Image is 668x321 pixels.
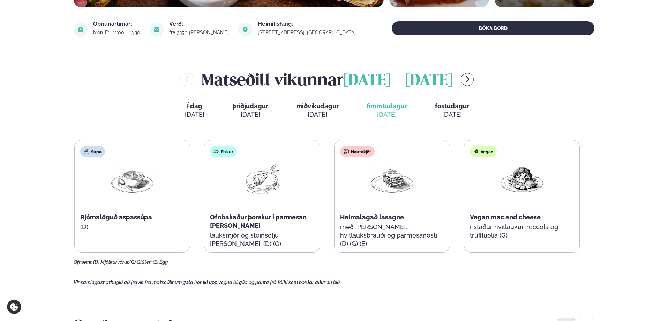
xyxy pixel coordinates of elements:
img: Fish.png [240,163,284,195]
span: Rjómalöguð aspassúpa [80,213,152,221]
a: link [258,28,357,37]
img: Vegan.svg [473,149,479,154]
span: (E) Egg [153,259,168,265]
span: Vegan mac and cheese [470,213,541,221]
span: föstudagur [435,102,469,110]
div: Opnunartímar: [93,21,141,27]
p: með [PERSON_NAME], hvítlauksbrauði og parmesanosti (D) (G) (E) [340,223,444,248]
span: Ofnæmi: [74,259,92,265]
p: lauksmjör og steinselju [PERSON_NAME]. (D) (G) [210,231,314,248]
span: (G) Glúten, [129,259,153,265]
button: menu-btn-right [461,73,474,86]
span: fimmtudagur [367,102,407,110]
div: Fiskur [210,146,237,157]
div: Mon-Fri: 11:00 - 13:30 [93,30,141,35]
button: fimmtudagur [DATE] [361,99,413,122]
img: image alt [238,23,252,37]
img: beef.svg [344,149,349,154]
img: Soup.png [110,163,155,195]
span: Ofnbakaður þorskur í parmesan [PERSON_NAME] [210,213,307,229]
button: BÓKA BORÐ [392,21,594,35]
p: ristaður hvítlaukur, ruccola og truffluolía (G) [470,223,574,240]
div: [DATE] [296,110,339,119]
div: frá 3350 [PERSON_NAME] [169,30,230,35]
div: Vegan [470,146,497,157]
span: miðvikudagur [296,102,339,110]
span: (D) Mjólkurvörur, [93,259,129,265]
span: þriðjudagur [232,102,268,110]
span: [DATE] - [DATE] [344,73,452,89]
h2: Matseðill vikunnar [202,68,452,91]
img: soup.svg [84,149,89,154]
img: fish.svg [213,149,219,154]
p: (D) [80,223,184,231]
div: Súpa [80,146,105,157]
div: [DATE] [232,110,268,119]
span: Heimalagað lasagne [340,213,404,221]
button: menu-btn-left [180,73,193,86]
button: þriðjudagur [DATE] [227,99,274,122]
div: [DATE] [435,110,469,119]
button: föstudagur [DATE] [429,99,475,122]
div: [DATE] [367,110,407,119]
button: miðvikudagur [DATE] [291,99,344,122]
img: image alt [74,23,88,37]
img: image alt [150,23,164,37]
span: Í dag [185,102,204,110]
img: Vegan.png [500,163,544,195]
button: Í dag [DATE] [179,99,210,122]
a: Cookie settings [7,300,21,314]
img: Lasagna.png [370,163,414,195]
span: Vinsamlegast athugið að frávik frá matseðlinum geta komið upp vegna birgða og panta frá fólki sem... [74,279,341,285]
div: Verð: [169,21,230,27]
div: [DATE] [185,110,204,119]
div: Heimilisfang: [258,21,357,27]
div: Nautakjöt [340,146,375,157]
